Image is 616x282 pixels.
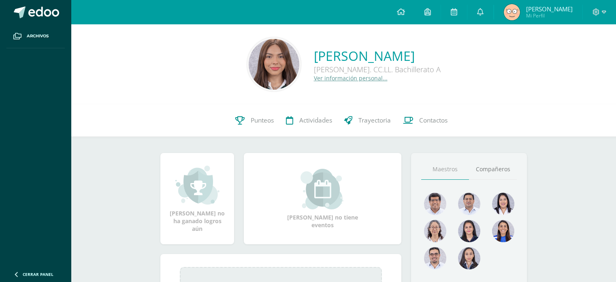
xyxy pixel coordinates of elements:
[458,193,480,215] img: 9a0812c6f881ddad7942b4244ed4a083.png
[229,104,280,137] a: Punteos
[492,193,514,215] img: 0580b9beee8b50b4e2a2441e05bb36d6.png
[469,159,517,180] a: Compañeros
[314,47,441,65] a: [PERSON_NAME]
[6,24,65,48] a: Archivos
[424,247,446,269] img: c717c6dd901b269d3ae6ea341d867eaf.png
[458,247,480,269] img: 522dc90edefdd00265ec7718d30b3fcb.png
[338,104,397,137] a: Trayectoria
[251,116,274,125] span: Punteos
[526,12,573,19] span: Mi Perfil
[282,169,363,229] div: [PERSON_NAME] no tiene eventos
[504,4,520,20] img: 57992a7c61bfb1649b44be09b66fa118.png
[314,65,441,74] div: [PERSON_NAME]. CC.LL. Bachillerato A
[458,220,480,242] img: 6bc5668d4199ea03c0854e21131151f7.png
[249,39,299,90] img: de90d3ec76ce981d67d0ec754d49dd92.png
[397,104,454,137] a: Contactos
[424,220,446,242] img: 0e5799bef7dad198813e0c5f14ac62f9.png
[168,165,226,232] div: [PERSON_NAME] no ha ganado logros aún
[23,271,53,277] span: Cerrar panel
[175,165,220,205] img: achievement_small.png
[526,5,573,13] span: [PERSON_NAME]
[424,193,446,215] img: 239d5069e26d62d57e843c76e8715316.png
[280,104,338,137] a: Actividades
[301,169,345,209] img: event_small.png
[314,74,388,82] a: Ver información personal...
[358,116,391,125] span: Trayectoria
[492,220,514,242] img: a5c04a697988ad129bdf05b8f922df21.png
[299,116,332,125] span: Actividades
[27,33,49,39] span: Archivos
[419,116,448,125] span: Contactos
[421,159,469,180] a: Maestros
